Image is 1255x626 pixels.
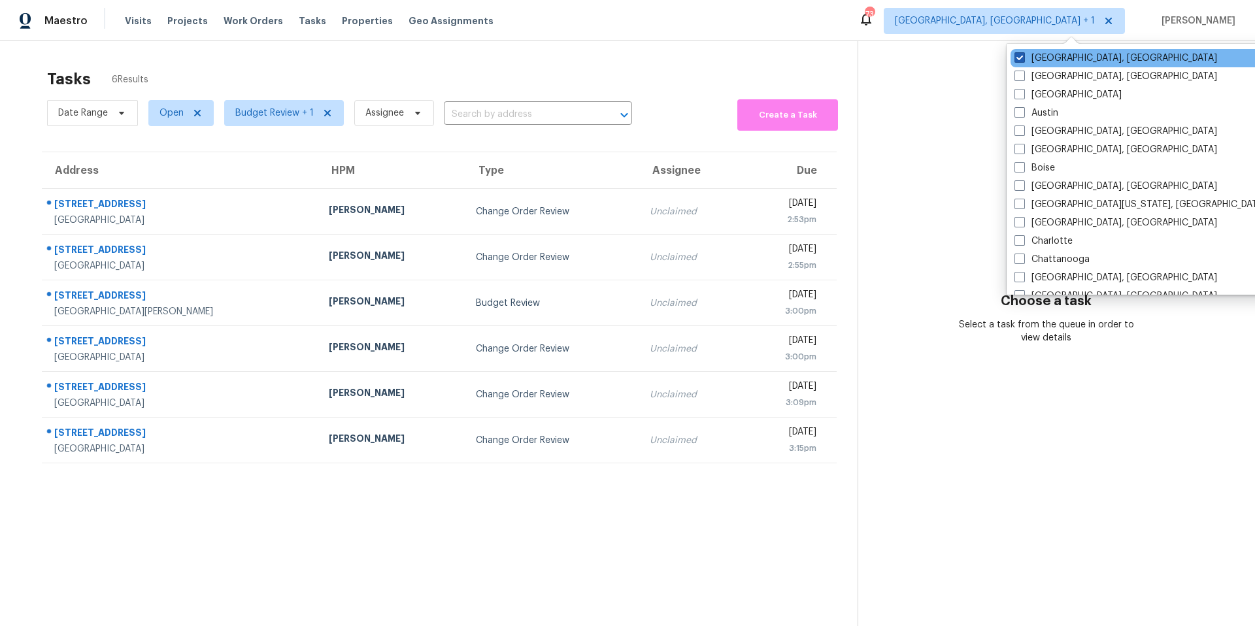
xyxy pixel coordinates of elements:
div: [PERSON_NAME] [329,295,455,311]
th: Address [42,152,318,189]
div: [DATE] [753,334,816,350]
th: HPM [318,152,465,189]
label: [GEOGRAPHIC_DATA], [GEOGRAPHIC_DATA] [1014,125,1217,138]
span: [PERSON_NAME] [1156,14,1235,27]
div: [STREET_ADDRESS] [54,243,308,259]
div: Select a task from the queue in order to view details [952,318,1141,344]
span: [GEOGRAPHIC_DATA], [GEOGRAPHIC_DATA] + 1 [895,14,1095,27]
span: Open [159,107,184,120]
div: Change Order Review [476,251,629,264]
span: Date Range [58,107,108,120]
th: Assignee [639,152,743,189]
div: 3:00pm [753,305,816,318]
label: [GEOGRAPHIC_DATA], [GEOGRAPHIC_DATA] [1014,70,1217,83]
div: 2:55pm [753,259,816,272]
div: 73 [865,8,874,21]
label: [GEOGRAPHIC_DATA], [GEOGRAPHIC_DATA] [1014,216,1217,229]
div: 3:09pm [753,396,816,409]
button: Create a Task [737,99,838,131]
div: Budget Review [476,297,629,310]
span: Projects [167,14,208,27]
span: Work Orders [224,14,283,27]
div: Change Order Review [476,388,629,401]
label: Boise [1014,161,1055,174]
label: [GEOGRAPHIC_DATA], [GEOGRAPHIC_DATA] [1014,271,1217,284]
label: [GEOGRAPHIC_DATA], [GEOGRAPHIC_DATA] [1014,180,1217,193]
div: [DATE] [753,197,816,213]
div: [DATE] [753,288,816,305]
div: Unclaimed [650,297,732,310]
div: [GEOGRAPHIC_DATA] [54,397,308,410]
span: Geo Assignments [409,14,494,27]
div: Unclaimed [650,434,732,447]
div: 3:00pm [753,350,816,363]
div: [GEOGRAPHIC_DATA][PERSON_NAME] [54,305,308,318]
div: Unclaimed [650,342,732,355]
h2: Tasks [47,73,91,86]
div: [GEOGRAPHIC_DATA] [54,442,308,455]
span: Properties [342,14,393,27]
div: [PERSON_NAME] [329,340,455,357]
div: [PERSON_NAME] [329,432,455,448]
div: Unclaimed [650,205,732,218]
div: [PERSON_NAME] [329,386,455,403]
h3: Choose a task [1001,295,1092,308]
div: 3:15pm [753,442,816,455]
div: [DATE] [753,425,816,442]
label: [GEOGRAPHIC_DATA], [GEOGRAPHIC_DATA] [1014,143,1217,156]
div: [PERSON_NAME] [329,203,455,220]
span: Assignee [365,107,404,120]
button: Open [615,106,633,124]
div: [GEOGRAPHIC_DATA] [54,351,308,364]
label: [GEOGRAPHIC_DATA], [GEOGRAPHIC_DATA] [1014,289,1217,303]
div: Change Order Review [476,434,629,447]
div: [STREET_ADDRESS] [54,335,308,351]
span: Tasks [299,16,326,25]
div: [DATE] [753,242,816,259]
div: [PERSON_NAME] [329,249,455,265]
th: Due [743,152,837,189]
div: [STREET_ADDRESS] [54,289,308,305]
div: 2:53pm [753,213,816,226]
label: Chattanooga [1014,253,1090,266]
span: 6 Results [112,73,148,86]
span: Maestro [44,14,88,27]
label: Charlotte [1014,235,1073,248]
div: [DATE] [753,380,816,396]
div: Change Order Review [476,342,629,355]
label: [GEOGRAPHIC_DATA] [1014,88,1122,101]
span: Visits [125,14,152,27]
label: Austin [1014,107,1058,120]
div: [GEOGRAPHIC_DATA] [54,214,308,227]
input: Search by address [444,105,595,125]
label: [GEOGRAPHIC_DATA], [GEOGRAPHIC_DATA] [1014,52,1217,65]
div: [STREET_ADDRESS] [54,426,308,442]
div: [STREET_ADDRESS] [54,380,308,397]
div: Change Order Review [476,205,629,218]
div: [GEOGRAPHIC_DATA] [54,259,308,272]
div: Unclaimed [650,388,732,401]
div: Unclaimed [650,251,732,264]
span: Create a Task [744,108,831,123]
th: Type [465,152,639,189]
span: Budget Review + 1 [235,107,314,120]
div: [STREET_ADDRESS] [54,197,308,214]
